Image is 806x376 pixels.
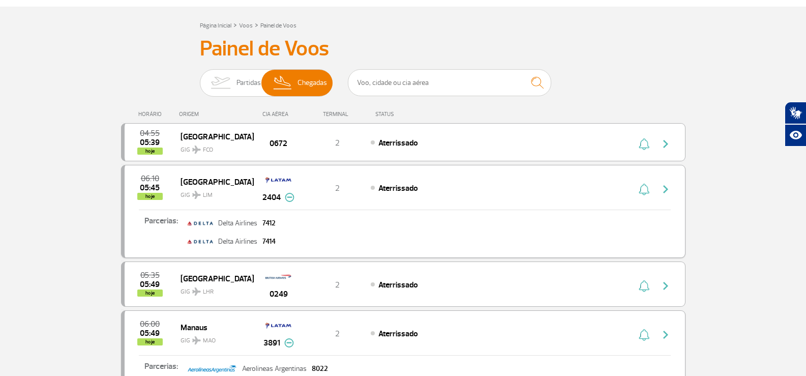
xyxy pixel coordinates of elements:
[140,272,160,279] span: 2025-08-28 05:35:00
[203,191,213,200] span: LIM
[203,146,213,155] span: FCO
[137,193,163,200] span: hoje
[262,220,276,227] p: 7412
[218,220,257,227] p: Delta Airlines
[181,321,246,334] span: Manaus
[236,70,261,96] span: Partidas
[192,336,201,344] img: destiny_airplane.svg
[181,140,246,155] span: GIG
[140,330,160,337] span: 2025-08-28 05:49:00
[263,337,280,349] span: 3891
[639,138,649,150] img: sino-painel-voo.svg
[660,280,672,292] img: seta-direita-painel-voo.svg
[242,365,307,372] p: Aerolineas Argentinas
[304,111,370,118] div: TERMINAL
[785,102,806,147] div: Plugin de acessibilidade da Hand Talk.
[233,19,237,31] a: >
[181,272,246,285] span: [GEOGRAPHIC_DATA]
[203,336,216,345] span: MAO
[181,331,246,345] span: GIG
[181,185,246,200] span: GIG
[192,191,201,199] img: destiny_airplane.svg
[335,138,340,148] span: 2
[639,183,649,195] img: sino-painel-voo.svg
[260,22,296,30] a: Painel de Voos
[253,111,304,118] div: CIA AÉREA
[140,281,160,288] span: 2025-08-28 05:49:00
[124,111,180,118] div: HORÁRIO
[218,238,257,245] p: Delta Airlines
[181,175,246,188] span: [GEOGRAPHIC_DATA]
[639,280,649,292] img: sino-painel-voo.svg
[660,329,672,341] img: seta-direita-painel-voo.svg
[181,130,246,143] span: [GEOGRAPHIC_DATA]
[192,287,201,296] img: destiny_airplane.svg
[335,329,340,339] span: 2
[270,288,288,300] span: 0249
[140,139,160,146] span: 2025-08-28 05:39:16
[137,148,163,155] span: hoje
[312,365,328,372] p: 8022
[348,69,551,96] input: Voo, cidade ou cia aérea
[192,146,201,154] img: destiny_airplane.svg
[785,102,806,124] button: Abrir tradutor de língua de sinais.
[370,111,453,118] div: STATUS
[297,70,327,96] span: Chegadas
[335,280,340,290] span: 2
[181,282,246,297] span: GIG
[660,138,672,150] img: seta-direita-painel-voo.svg
[284,338,294,348] img: menos-info-painel-voo.svg
[137,290,163,297] span: hoje
[137,338,163,345] span: hoje
[378,329,418,339] span: Aterrissado
[239,22,253,30] a: Voos
[200,36,607,62] h3: Painel de Voos
[140,130,160,137] span: 2025-08-28 04:55:00
[141,175,159,182] span: 2025-08-28 06:10:00
[200,22,231,30] a: Página Inicial
[270,137,287,150] span: 0672
[204,70,236,96] img: slider-embarque
[285,193,294,202] img: menos-info-painel-voo.svg
[255,19,258,31] a: >
[125,215,185,243] p: Parcerias:
[660,183,672,195] img: seta-direita-painel-voo.svg
[203,287,214,297] span: LHR
[179,111,253,118] div: ORIGEM
[262,238,276,245] p: 7414
[639,329,649,341] img: sino-painel-voo.svg
[187,215,213,232] img: delta.png
[378,280,418,290] span: Aterrissado
[335,183,340,193] span: 2
[140,321,160,328] span: 2025-08-28 06:00:00
[262,191,281,204] span: 2404
[378,138,418,148] span: Aterrissado
[785,124,806,147] button: Abrir recursos assistivos.
[378,183,418,193] span: Aterrissado
[268,70,298,96] img: slider-desembarque
[140,184,160,191] span: 2025-08-28 05:45:38
[187,233,213,250] img: delta.png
